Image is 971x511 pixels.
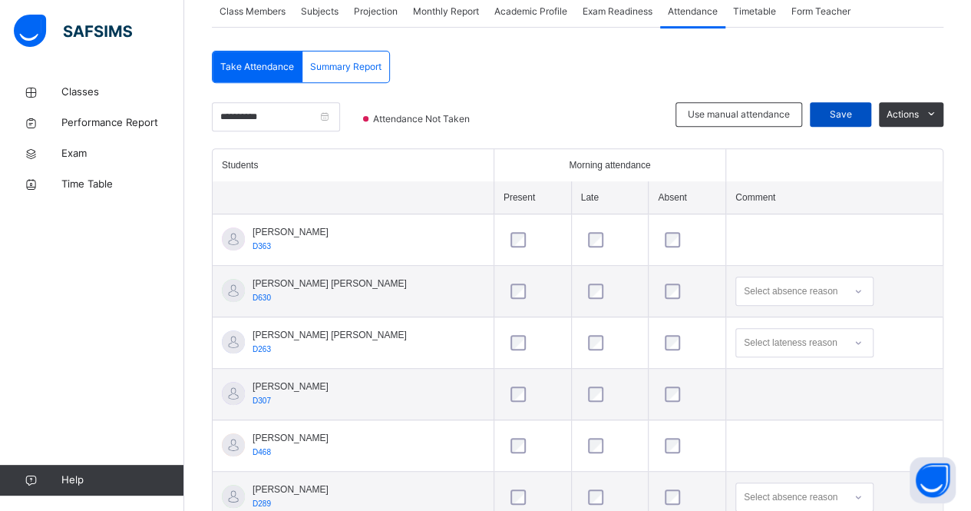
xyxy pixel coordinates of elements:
[253,225,329,239] span: [PERSON_NAME]
[494,181,571,214] th: Present
[583,5,652,18] span: Exam Readiness
[253,277,407,290] span: [PERSON_NAME] [PERSON_NAME]
[354,5,398,18] span: Projection
[220,60,294,74] span: Take Attendance
[213,149,494,181] th: Students
[61,146,184,161] span: Exam
[310,60,381,74] span: Summary Report
[744,328,837,357] div: Select lateness reason
[253,294,271,302] span: D630
[372,112,474,126] span: Attendance Not Taken
[668,5,718,18] span: Attendance
[649,181,726,214] th: Absent
[14,15,132,47] img: safsims
[887,108,919,121] span: Actions
[253,448,271,456] span: D468
[726,181,943,214] th: Comment
[301,5,339,18] span: Subjects
[733,5,776,18] span: Timetable
[253,345,271,353] span: D263
[791,5,850,18] span: Form Teacher
[253,397,271,405] span: D307
[253,242,271,251] span: D363
[571,181,649,214] th: Late
[61,85,184,100] span: Classes
[253,380,329,393] span: [PERSON_NAME]
[821,108,860,121] span: Save
[61,177,184,192] span: Time Table
[61,473,183,488] span: Help
[253,483,329,496] span: [PERSON_NAME]
[569,158,650,172] span: Morning attendance
[910,457,956,503] button: Open asap
[220,5,286,18] span: Class Members
[253,499,271,508] span: D289
[253,328,407,342] span: [PERSON_NAME] [PERSON_NAME]
[688,108,790,121] span: Use manual attendance
[494,5,567,18] span: Academic Profile
[744,277,837,306] div: Select absence reason
[253,431,329,445] span: [PERSON_NAME]
[413,5,479,18] span: Monthly Report
[61,115,184,131] span: Performance Report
